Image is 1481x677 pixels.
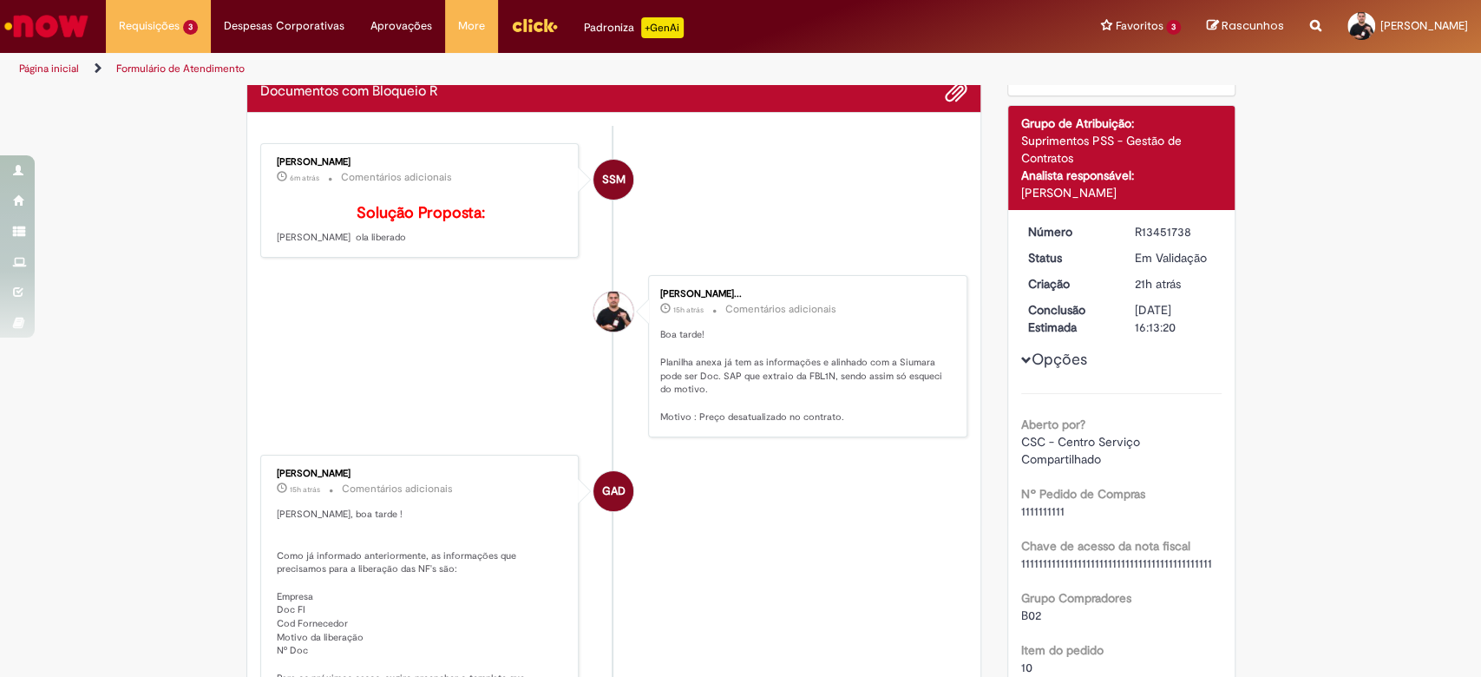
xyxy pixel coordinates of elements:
[593,292,633,332] div: Renato Aparecido De Assis Barbosa De Oliveira
[1222,17,1284,34] span: Rascunhos
[1021,434,1144,467] span: CSC - Centro Serviço Compartilhado
[342,482,453,496] small: Comentários adicionais
[584,17,684,38] div: Padroniza
[660,328,949,424] p: Boa tarde! Planilha anexa já tem as informações e alinhado com a Siumara pode ser Doc. SAP que ex...
[593,471,633,511] div: Gabriela Alves De Souza
[1207,18,1284,35] a: Rascunhos
[1135,275,1216,292] div: 27/08/2025 11:06:11
[277,157,566,168] div: [PERSON_NAME]
[341,170,452,185] small: Comentários adicionais
[1015,301,1122,336] dt: Conclusão Estimada
[277,469,566,479] div: [PERSON_NAME]
[116,62,245,76] a: Formulário de Atendimento
[1166,20,1181,35] span: 3
[1021,590,1131,606] b: Grupo Compradores
[290,484,320,495] span: 15h atrás
[290,173,319,183] span: 6m atrás
[1021,115,1222,132] div: Grupo de Atribuição:
[1021,503,1065,519] span: 1111111111
[1135,301,1216,336] div: [DATE] 16:13:20
[1021,555,1212,571] span: 11111111111111111111111111111111111111111111
[1015,275,1122,292] dt: Criação
[19,62,79,76] a: Página inicial
[13,53,974,85] ul: Trilhas de página
[602,159,626,200] span: SSM
[673,305,704,315] span: 15h atrás
[511,12,558,38] img: click_logo_yellow_360x200.png
[1015,249,1122,266] dt: Status
[1135,249,1216,266] div: Em Validação
[1021,660,1032,675] span: 10
[945,81,967,103] button: Adicionar anexos
[1380,18,1468,33] span: [PERSON_NAME]
[673,305,704,315] time: 27/08/2025 17:52:22
[660,289,949,299] div: [PERSON_NAME]...
[1021,184,1222,201] div: [PERSON_NAME]
[593,160,633,200] div: undefined Online
[357,203,485,223] b: Solução Proposta:
[1015,223,1122,240] dt: Número
[224,17,344,35] span: Despesas Corporativas
[1021,538,1190,554] b: Chave de acesso da nota fiscal
[1021,608,1041,623] span: B02
[1115,17,1163,35] span: Favoritos
[1021,642,1104,658] b: Item do pedido
[641,17,684,38] p: +GenAi
[260,84,438,100] h2: Documentos com Bloqueio R Histórico de tíquete
[183,20,198,35] span: 3
[725,302,836,317] small: Comentários adicionais
[1021,417,1085,432] b: Aberto por?
[290,173,319,183] time: 28/08/2025 08:27:08
[1135,223,1216,240] div: R13451738
[277,205,566,245] p: [PERSON_NAME] ola liberado
[370,17,432,35] span: Aprovações
[458,17,485,35] span: More
[2,9,91,43] img: ServiceNow
[1135,276,1181,292] time: 27/08/2025 11:06:11
[1021,486,1145,502] b: Nº Pedido de Compras
[1135,276,1181,292] span: 21h atrás
[1021,132,1222,167] div: Suprimentos PSS - Gestão de Contratos
[1021,167,1222,184] div: Analista responsável:
[119,17,180,35] span: Requisições
[602,470,626,512] span: GAD
[290,484,320,495] time: 27/08/2025 17:45:18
